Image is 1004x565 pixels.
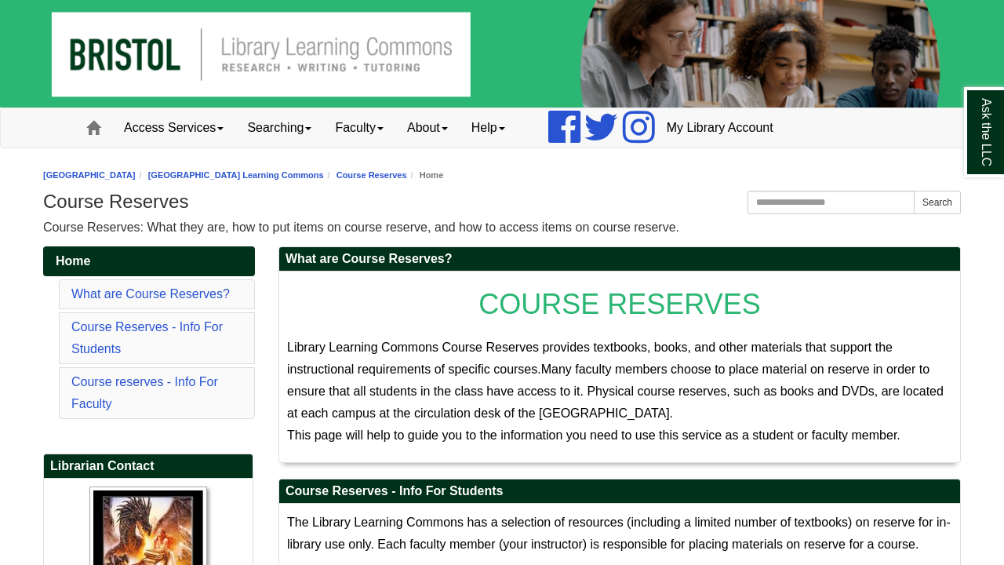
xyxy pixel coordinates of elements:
span: Course Reserves: What they are, how to put items on course reserve, and how to access items on co... [43,221,679,234]
h2: Librarian Contact [44,454,253,479]
span: Many faculty members choose to place material on reserve in order to ensure that all students in ... [287,363,944,420]
a: Course reserves - Info For Faculty [71,375,218,410]
nav: breadcrumb [43,168,961,183]
a: Searching [235,108,323,148]
a: [GEOGRAPHIC_DATA] [43,170,136,180]
a: My Library Account [655,108,785,148]
a: Faculty [323,108,395,148]
h2: Course Reserves - Info For Students [279,479,960,504]
button: Search [914,191,961,214]
a: [GEOGRAPHIC_DATA] Learning Commons [148,170,324,180]
span: The Library Learning Commons has a selection of resources (including a limited number of textbook... [287,516,951,551]
a: Home [43,246,255,276]
a: About [395,108,460,148]
a: Course Reserves - Info For Students [71,320,223,355]
a: Access Services [112,108,235,148]
h2: What are Course Reserves? [279,247,960,272]
a: What are Course Reserves? [71,287,230,301]
a: Help [460,108,517,148]
a: Course Reserves [336,170,407,180]
span: Home [56,254,90,268]
span: This page will help to guide you to the information you need to use this service as a student or ... [287,428,900,442]
span: Library Learning Commons Course Reserves provides textbooks, books, and other materials that supp... [287,341,893,376]
li: Home [407,168,444,183]
h1: Course Reserves [43,191,961,213]
span: COURSE RESERVES [478,288,760,320]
